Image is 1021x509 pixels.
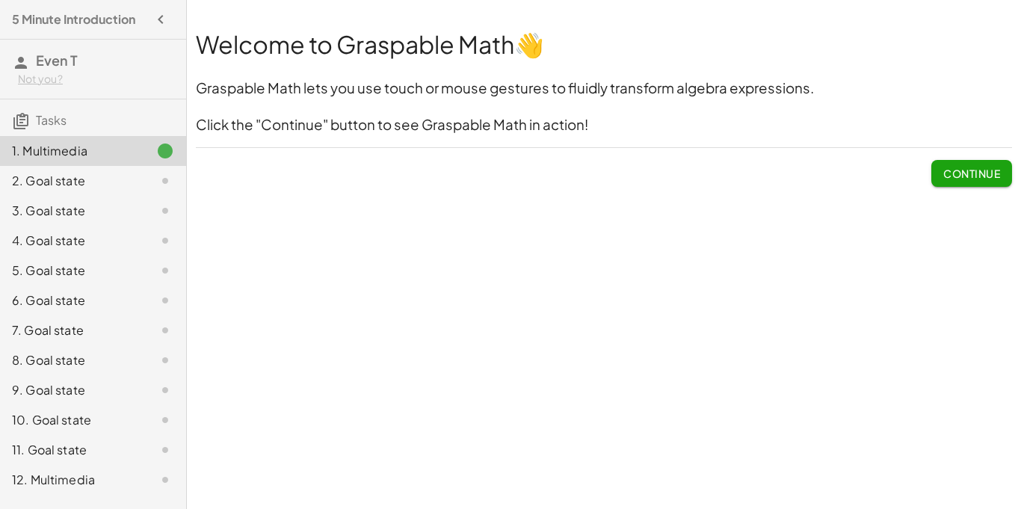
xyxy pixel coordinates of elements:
[156,291,174,309] i: Task not started.
[514,29,544,59] strong: 👋
[156,321,174,339] i: Task not started.
[12,142,132,160] div: 1. Multimedia
[196,78,1012,99] h3: Graspable Math lets you use touch or mouse gestures to fluidly transform algebra expressions.
[12,381,132,399] div: 9. Goal state
[12,172,132,190] div: 2. Goal state
[12,321,132,339] div: 7. Goal state
[156,172,174,190] i: Task not started.
[12,411,132,429] div: 10. Goal state
[12,441,132,459] div: 11. Goal state
[12,351,132,369] div: 8. Goal state
[12,262,132,280] div: 5. Goal state
[943,167,1000,180] span: Continue
[36,112,67,128] span: Tasks
[12,291,132,309] div: 6. Goal state
[156,202,174,220] i: Task not started.
[196,28,1012,61] h1: Welcome to Graspable Math
[156,142,174,160] i: Task finished.
[196,115,1012,135] h3: Click the "Continue" button to see Graspable Math in action!
[156,471,174,489] i: Task not started.
[12,202,132,220] div: 3. Goal state
[156,411,174,429] i: Task not started.
[156,381,174,399] i: Task not started.
[12,232,132,250] div: 4. Goal state
[156,232,174,250] i: Task not started.
[156,441,174,459] i: Task not started.
[36,52,78,69] span: Even T
[12,471,132,489] div: 12. Multimedia
[156,262,174,280] i: Task not started.
[931,160,1012,187] button: Continue
[18,72,174,87] div: Not you?
[12,10,135,28] h4: 5 Minute Introduction
[156,351,174,369] i: Task not started.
